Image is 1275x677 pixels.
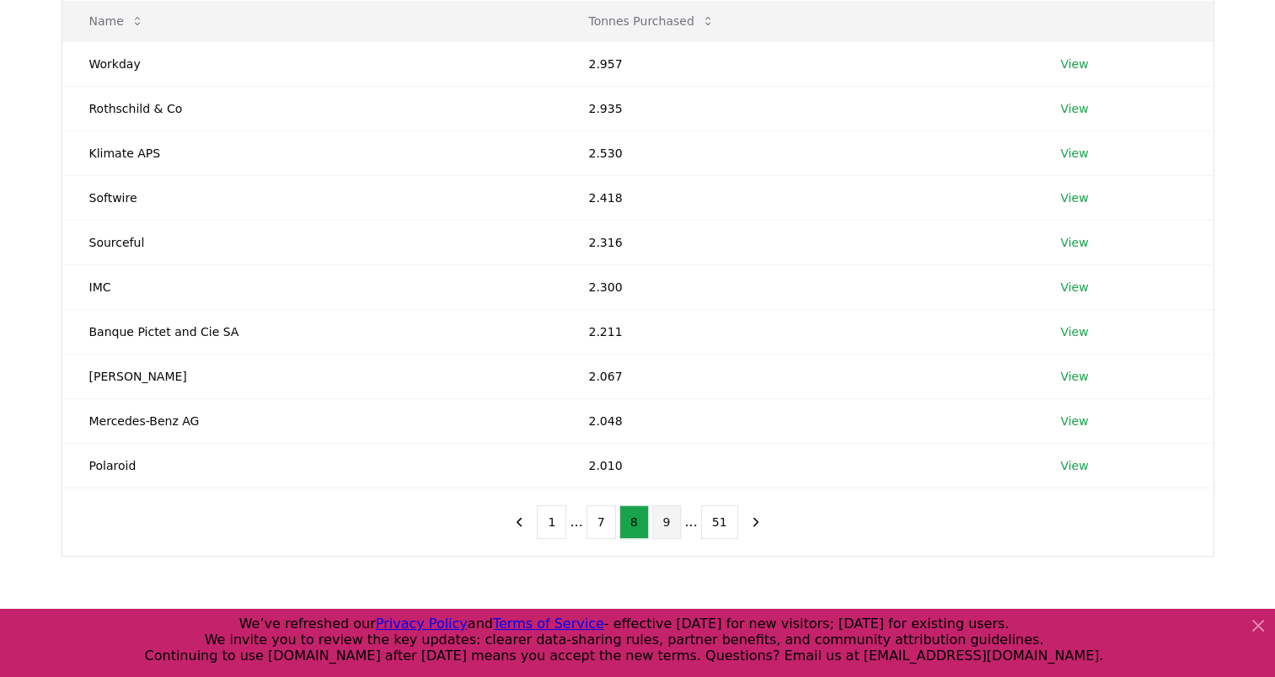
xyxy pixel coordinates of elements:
td: Sourceful [62,220,562,264]
a: View [1060,145,1088,162]
a: View [1060,56,1088,72]
button: Name [76,4,158,38]
td: Workday [62,41,562,86]
td: 2.048 [561,398,1033,443]
button: 1 [537,505,566,539]
td: 2.530 [561,131,1033,175]
a: View [1060,413,1088,429]
button: previous page [505,505,533,539]
td: 2.067 [561,354,1033,398]
td: Softwire [62,175,562,220]
td: 2.957 [561,41,1033,86]
a: View [1060,368,1088,385]
a: View [1060,323,1088,340]
a: View [1060,234,1088,251]
a: View [1060,100,1088,117]
td: [PERSON_NAME] [62,354,562,398]
td: Mercedes-Benz AG [62,398,562,443]
a: View [1060,189,1088,206]
td: Polaroid [62,443,562,488]
td: IMC [62,264,562,309]
td: Klimate APS [62,131,562,175]
a: View [1060,279,1088,296]
td: 2.300 [561,264,1033,309]
button: 8 [619,505,649,539]
li: ... [570,512,582,532]
button: Tonnes Purchased [575,4,727,38]
li: ... [684,512,697,532]
td: 2.935 [561,86,1033,131]
td: 2.010 [561,443,1033,488]
td: 2.418 [561,175,1033,220]
td: 2.211 [561,309,1033,354]
td: Banque Pictet and Cie SA [62,309,562,354]
button: 9 [652,505,682,539]
button: 7 [587,505,616,539]
button: 51 [701,505,738,539]
button: next page [742,505,770,539]
a: View [1060,457,1088,474]
td: 2.316 [561,220,1033,264]
td: Rothschild & Co [62,86,562,131]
